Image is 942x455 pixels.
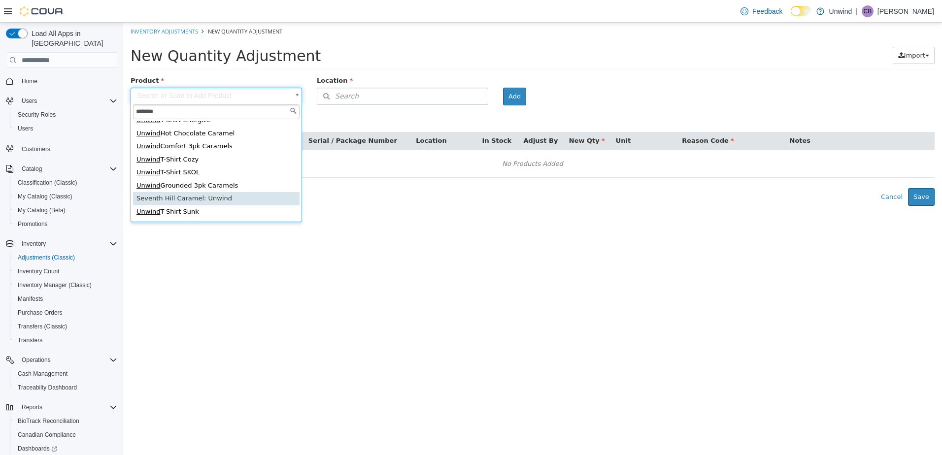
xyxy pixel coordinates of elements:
span: My Catalog (Classic) [14,191,117,202]
a: Purchase Orders [14,307,67,319]
input: Dark Mode [791,6,811,16]
span: Cash Management [18,370,67,378]
div: Comfort 3pk Caramels [10,117,176,130]
div: Curtis Blaske [862,5,874,17]
a: Traceabilty Dashboard [14,382,81,393]
span: Home [18,75,117,87]
span: Inventory [18,238,117,250]
div: T-Shirt Cozy [10,130,176,144]
span: Transfers (Classic) [18,323,67,330]
span: Users [14,123,117,134]
button: Users [2,94,121,108]
span: CB [864,5,872,17]
span: Catalog [22,165,42,173]
span: Inventory Count [14,265,117,277]
span: Adjustments (Classic) [14,252,117,263]
a: My Catalog (Beta) [14,204,69,216]
span: Classification (Classic) [14,177,117,189]
span: Unwind [13,120,37,127]
span: Users [18,95,117,107]
button: Inventory Manager (Classic) [10,278,121,292]
div: Hot Chocolate Caramel [10,104,176,118]
button: Transfers (Classic) [10,320,121,333]
span: Cash Management [14,368,117,380]
div: Gummies: Mellow Watermelon [10,195,176,209]
button: Classification (Classic) [10,176,121,190]
button: Purchase Orders [10,306,121,320]
button: My Catalog (Beta) [10,203,121,217]
span: Inventory Manager (Classic) [18,281,92,289]
span: Adjustments (Classic) [18,254,75,261]
span: Unwind [13,159,37,166]
span: BioTrack Reconciliation [14,415,117,427]
span: Transfers (Classic) [14,321,117,332]
span: Manifests [14,293,117,305]
a: Inventory Manager (Classic) [14,279,96,291]
div: Seventh Hill Caramel: Unwind [10,169,176,183]
button: Reports [18,401,46,413]
button: Manifests [10,292,121,306]
span: My Catalog (Beta) [18,206,66,214]
a: Customers [18,143,54,155]
span: Purchase Orders [14,307,117,319]
a: Classification (Classic) [14,177,81,189]
span: Customers [22,145,50,153]
span: Unwind [13,146,37,153]
img: Cova [20,6,64,16]
span: My Catalog (Classic) [18,193,72,200]
p: | [856,5,858,17]
button: Traceabilty Dashboard [10,381,121,394]
span: Users [18,125,33,132]
a: Canadian Compliance [14,429,80,441]
button: BioTrack Reconciliation [10,414,121,428]
button: Adjustments (Classic) [10,251,121,264]
button: Operations [2,353,121,367]
a: Transfers (Classic) [14,321,71,332]
span: Promotions [14,218,117,230]
a: Transfers [14,334,46,346]
button: Users [18,95,41,107]
a: Feedback [737,1,786,21]
button: Canadian Compliance [10,428,121,442]
button: Home [2,74,121,88]
a: Adjustments (Classic) [14,252,79,263]
button: Customers [2,141,121,156]
a: BioTrack Reconciliation [14,415,83,427]
span: Canadian Compliance [14,429,117,441]
span: BioTrack Reconciliation [18,417,79,425]
button: Catalog [2,162,121,176]
span: Catalog [18,163,117,175]
button: Promotions [10,217,121,231]
span: Security Roles [18,111,56,119]
span: Dashboards [14,443,117,455]
span: Traceabilty Dashboard [18,384,77,391]
button: Reports [2,400,121,414]
p: [PERSON_NAME] [877,5,934,17]
span: Feedback [752,6,782,16]
span: Transfers [18,336,42,344]
span: Canadian Compliance [18,431,76,439]
button: Transfers [10,333,121,347]
button: My Catalog (Classic) [10,190,121,203]
a: Users [14,123,37,134]
div: T-Shirt Sunk [10,183,176,196]
span: Manifests [18,295,43,303]
span: Dashboards [18,445,57,453]
span: Unwind [13,107,37,114]
button: Inventory Count [10,264,121,278]
span: Unwind [13,185,37,193]
span: Transfers [14,334,117,346]
a: Home [18,75,41,87]
a: Promotions [14,218,52,230]
a: Manifests [14,293,47,305]
p: Unwind [829,5,852,17]
span: Operations [18,354,117,366]
span: Operations [22,356,51,364]
button: Inventory [2,237,121,251]
div: T-Shirt SKOL [10,143,176,157]
span: Home [22,77,37,85]
span: Security Roles [14,109,117,121]
span: Load All Apps in [GEOGRAPHIC_DATA] [28,29,117,48]
a: Security Roles [14,109,60,121]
